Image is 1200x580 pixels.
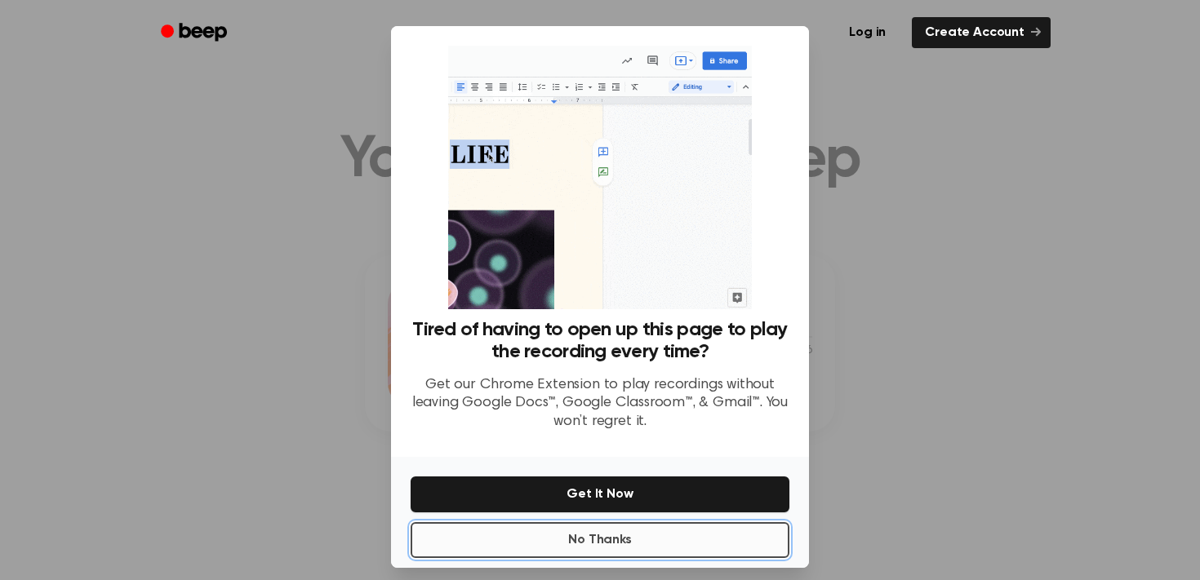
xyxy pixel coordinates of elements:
[912,17,1051,48] a: Create Account
[411,476,789,512] button: Get It Now
[833,14,902,51] a: Log in
[411,522,789,558] button: No Thanks
[411,376,789,432] p: Get our Chrome Extension to play recordings without leaving Google Docs™, Google Classroom™, & Gm...
[149,17,242,49] a: Beep
[448,46,751,309] img: Beep extension in action
[411,319,789,363] h3: Tired of having to open up this page to play the recording every time?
